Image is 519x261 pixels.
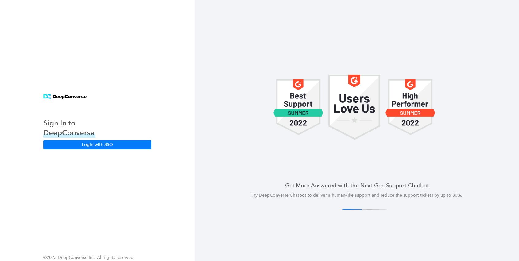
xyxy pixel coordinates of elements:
[352,209,372,210] button: 2
[43,255,135,260] span: ©2023 DeepConverse Inc. All rights reserved.
[209,182,504,189] h4: Get More Answered with the Next-Gen Support Chatbot
[342,209,362,210] button: 1
[359,209,379,210] button: 3
[367,209,387,210] button: 4
[273,75,323,140] img: carousel 1
[252,193,462,198] span: Try DeepConverse Chatbot to deliver a human-like support and reduce the support tickets by up to ...
[43,94,87,99] img: horizontal logo
[43,140,151,149] button: Login with SSO
[328,75,380,140] img: carousel 1
[385,75,436,140] img: carousel 1
[43,118,95,128] h3: Sign In to
[43,128,95,138] h3: DeepConverse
